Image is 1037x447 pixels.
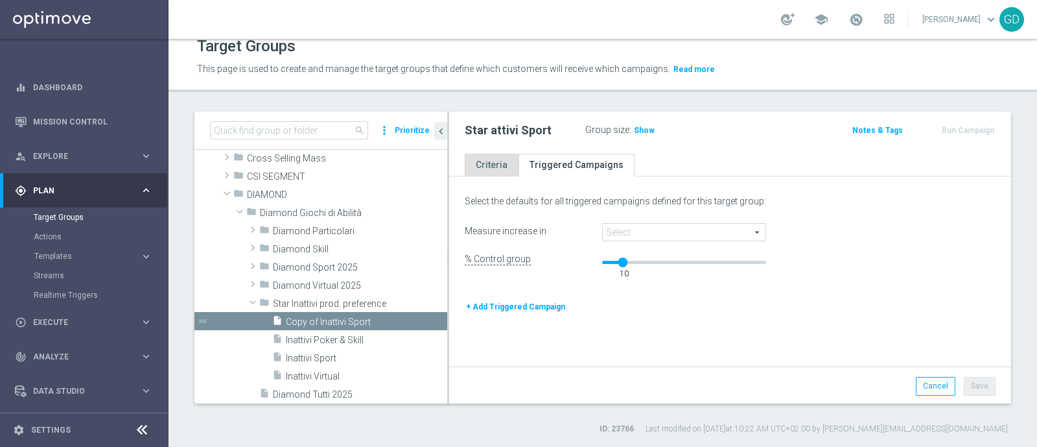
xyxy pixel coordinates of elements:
[272,315,283,330] i: insert_drive_file
[273,244,447,255] span: Diamond Skill
[921,10,999,29] a: [PERSON_NAME]keyboard_arrow_down
[15,351,140,363] div: Analyze
[259,243,270,258] i: folder
[617,265,633,283] div: 10
[259,261,270,276] i: folder
[34,251,153,261] button: Templates keyboard_arrow_right
[634,126,655,135] span: Show
[259,388,270,403] i: insert_drive_file
[15,317,140,328] div: Execute
[378,121,391,139] i: more_vert
[233,170,244,185] i: folder
[140,350,152,363] i: keyboard_arrow_right
[355,125,365,136] span: search
[814,12,828,27] span: school
[140,184,152,197] i: keyboard_arrow_right
[273,262,447,273] span: Diamond Sport 2025
[600,424,634,435] label: ID: 23766
[34,247,167,266] div: Templates
[140,385,152,397] i: keyboard_arrow_right
[34,252,140,260] div: Templates
[672,62,716,77] button: Read more
[629,125,631,136] label: :
[15,185,27,197] i: gps_fixed
[13,424,25,436] i: settings
[34,212,135,223] a: Target Groups
[233,188,244,203] i: folder
[247,153,447,164] span: Cross Selling Mass
[14,352,153,362] button: track_changes Analyze keyboard_arrow_right
[15,151,27,162] i: person_search
[33,319,140,326] span: Execute
[15,185,140,197] div: Plan
[33,387,140,395] span: Data Studio
[465,254,531,265] label: % Control group
[465,154,518,176] a: Criteria
[34,290,135,300] a: Realtime Triggers
[585,125,629,136] label: Group size
[259,279,270,294] i: folder
[851,123,904,138] button: Notes & Tags
[15,82,27,93] i: equalizer
[33,70,152,104] a: Dashboard
[518,154,635,176] a: Triggered Campaigns
[34,285,167,305] div: Realtime Triggers
[273,389,447,400] span: Diamond Tutti 2025
[14,82,153,93] button: equalizer Dashboard
[33,408,135,442] a: Optibot
[273,226,447,237] span: Diamond Particolari
[140,316,152,328] i: keyboard_arrow_right
[984,12,998,27] span: keyboard_arrow_down
[259,224,270,239] i: folder
[31,426,71,434] a: Settings
[197,37,296,56] h1: Target Groups
[33,353,140,361] span: Analyze
[15,385,140,397] div: Data Studio
[260,208,447,219] span: Diamond Giochi di Abilit&#xE0;
[33,152,140,160] span: Explore
[916,377,955,395] button: Cancel
[140,250,152,263] i: keyboard_arrow_right
[272,352,283,367] i: insert_drive_file
[286,335,447,346] span: Inattivi Poker &amp; Skill
[286,353,447,364] span: Inattivi Sport
[233,152,244,167] i: folder
[259,297,270,312] i: folder
[15,317,27,328] i: play_circle_outline
[14,117,153,127] button: Mission Control
[247,189,447,200] span: DIAMOND
[14,186,153,196] button: gps_fixed Plan keyboard_arrow_right
[140,150,152,162] i: keyboard_arrow_right
[465,223,546,244] label: Measure increase in
[197,64,670,74] span: This page is used to create and manage the target groups that define which customers will receive...
[14,386,153,396] button: Data Studio keyboard_arrow_right
[286,371,447,382] span: Inattivi Virtual
[15,351,27,363] i: track_changes
[247,171,447,182] span: CSI SEGMENT
[14,151,153,162] button: person_search Explore keyboard_arrow_right
[34,252,127,260] span: Templates
[455,196,1005,207] div: Select the defaults for all triggered campaigns defined for this target group:
[646,424,1008,435] label: Last modified on [DATE] at 10:22 AM UTC+02:00 by [PERSON_NAME][EMAIL_ADDRESS][DOMAIN_NAME]
[15,70,152,104] div: Dashboard
[15,104,152,139] div: Mission Control
[14,317,153,328] button: play_circle_outline Execute keyboard_arrow_right
[210,121,368,139] input: Quick find group or folder
[272,333,283,348] i: insert_drive_file
[246,206,257,221] i: folder
[15,408,152,442] div: Optibot
[34,232,135,242] a: Actions
[33,104,152,139] a: Mission Control
[435,125,447,138] i: chevron_left
[34,271,135,281] a: Streams
[34,208,167,227] div: Target Groups
[964,377,996,395] button: Save
[34,266,167,285] div: Streams
[434,122,447,140] button: chevron_left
